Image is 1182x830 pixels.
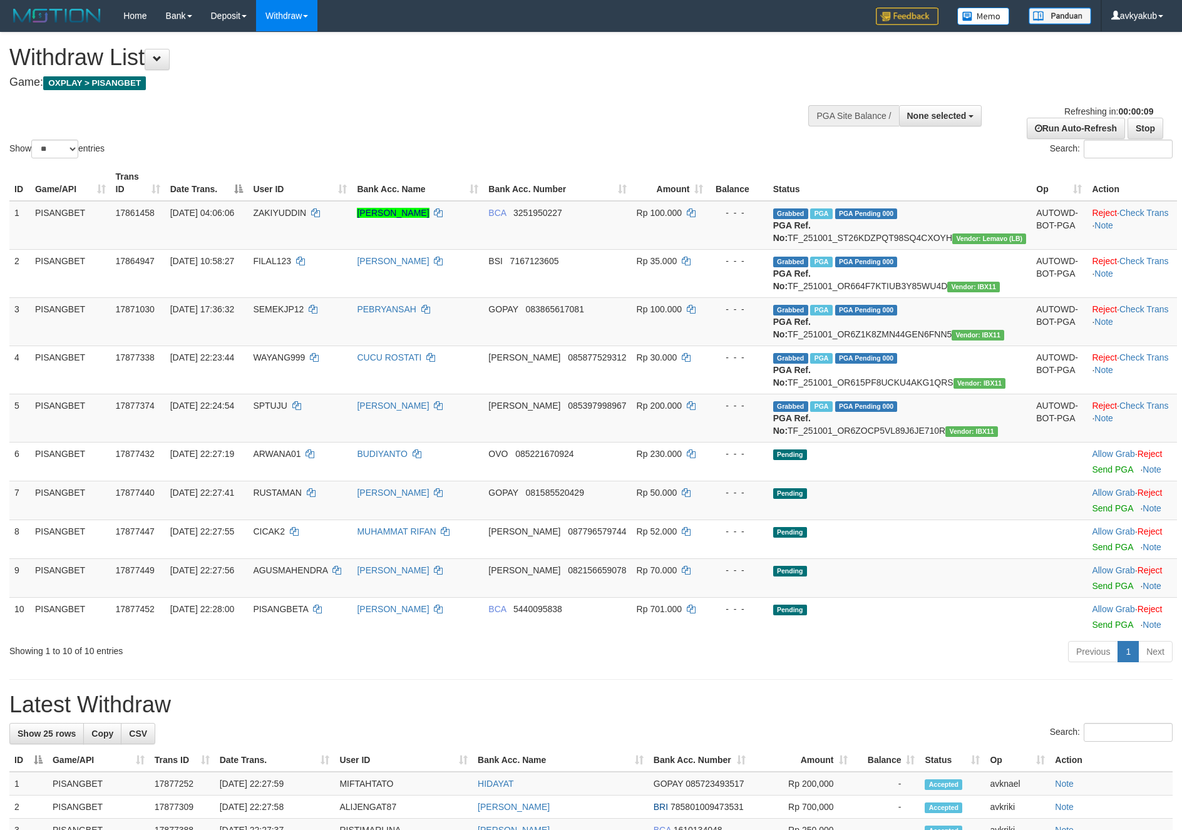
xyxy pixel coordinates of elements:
span: Rp 30.000 [637,352,677,362]
th: Status: activate to sort column ascending [920,749,985,772]
a: Send PGA [1092,581,1133,591]
th: Action [1087,165,1177,201]
td: PISANGBET [30,442,111,481]
a: Next [1138,641,1173,662]
a: Note [1143,581,1161,591]
td: 2 [9,249,30,297]
a: Reject [1092,256,1117,266]
span: Grabbed [773,353,808,364]
span: Vendor URL: https://order6.1velocity.biz [945,426,998,437]
input: Search: [1084,140,1173,158]
a: Note [1094,317,1113,327]
div: - - - [713,448,763,460]
th: Game/API: activate to sort column ascending [30,165,111,201]
span: 17877374 [116,401,155,411]
span: [DATE] 04:06:06 [170,208,234,218]
a: Check Trans [1119,256,1169,266]
span: 17877440 [116,488,155,498]
b: PGA Ref. No: [773,413,811,436]
a: Send PGA [1092,542,1133,552]
td: 17877252 [150,772,215,796]
td: 17877309 [150,796,215,819]
td: TF_251001_OR664F7KTIUB3Y85WU4D [768,249,1032,297]
td: AUTOWD-BOT-PGA [1031,394,1087,442]
a: Note [1143,464,1161,474]
td: Rp 200,000 [751,772,853,796]
a: 1 [1118,641,1139,662]
span: · [1092,604,1137,614]
span: Copy 785801009473531 to clipboard [671,802,744,812]
a: Note [1094,269,1113,279]
div: - - - [713,486,763,499]
span: 17877452 [116,604,155,614]
th: Date Trans.: activate to sort column ascending [215,749,335,772]
a: HIDAYAT [478,779,514,789]
a: [PERSON_NAME] [357,604,429,614]
span: · [1092,488,1137,498]
a: Note [1094,365,1113,375]
select: Showentries [31,140,78,158]
td: 1 [9,201,30,250]
span: Pending [773,449,807,460]
a: Send PGA [1092,503,1133,513]
h4: Game: [9,76,776,89]
span: SEMEKJP12 [253,304,304,314]
span: Copy 087796579744 to clipboard [568,526,626,536]
span: Rp 230.000 [637,449,682,459]
span: Pending [773,488,807,499]
a: Run Auto-Refresh [1027,118,1125,139]
td: - [853,772,920,796]
a: Allow Grab [1092,565,1134,575]
span: Rp 70.000 [637,565,677,575]
h1: Withdraw List [9,45,776,70]
span: PGA Pending [835,353,898,364]
span: [PERSON_NAME] [488,526,560,536]
span: Grabbed [773,257,808,267]
td: 4 [9,346,30,394]
td: AUTOWD-BOT-PGA [1031,346,1087,394]
td: [DATE] 22:27:59 [215,772,335,796]
th: Bank Acc. Number: activate to sort column ascending [483,165,631,201]
span: Accepted [925,802,962,813]
th: Action [1050,749,1173,772]
td: · [1087,597,1177,636]
td: AUTOWD-BOT-PGA [1031,249,1087,297]
span: Copy 3251950227 to clipboard [513,208,562,218]
span: Copy 081585520429 to clipboard [526,488,584,498]
a: Allow Grab [1092,449,1134,459]
span: [PERSON_NAME] [488,352,560,362]
span: Marked by avkwilly [810,208,832,219]
th: Op: activate to sort column ascending [985,749,1050,772]
span: GOPAY [488,488,518,498]
span: None selected [907,111,967,121]
span: [DATE] 22:27:19 [170,449,234,459]
a: [PERSON_NAME] [357,488,429,498]
a: CUCU ROSTATI [357,352,421,362]
a: Note [1094,413,1113,423]
th: Amount: activate to sort column ascending [751,749,853,772]
span: Marked by avkrizkynain [810,305,832,315]
span: Rp 100.000 [637,304,682,314]
td: TF_251001_OR6ZOCP5VL89J6JE710R [768,394,1032,442]
span: Marked by avknovia [810,401,832,412]
td: Rp 700,000 [751,796,853,819]
a: Reject [1138,488,1163,498]
td: avknael [985,772,1050,796]
a: Check Trans [1119,401,1169,411]
span: Copy 082156659078 to clipboard [568,565,626,575]
b: PGA Ref. No: [773,220,811,243]
span: Rp 50.000 [637,488,677,498]
a: Reject [1138,526,1163,536]
a: Allow Grab [1092,526,1134,536]
td: · · [1087,249,1177,297]
div: - - - [713,207,763,219]
img: MOTION_logo.png [9,6,105,25]
td: PISANGBET [30,346,111,394]
th: Trans ID: activate to sort column ascending [111,165,165,201]
span: PGA Pending [835,208,898,219]
span: 17864947 [116,256,155,266]
span: BCA [488,604,506,614]
a: Reject [1138,449,1163,459]
td: ALIJENGAT87 [334,796,473,819]
th: User ID: activate to sort column ascending [334,749,473,772]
